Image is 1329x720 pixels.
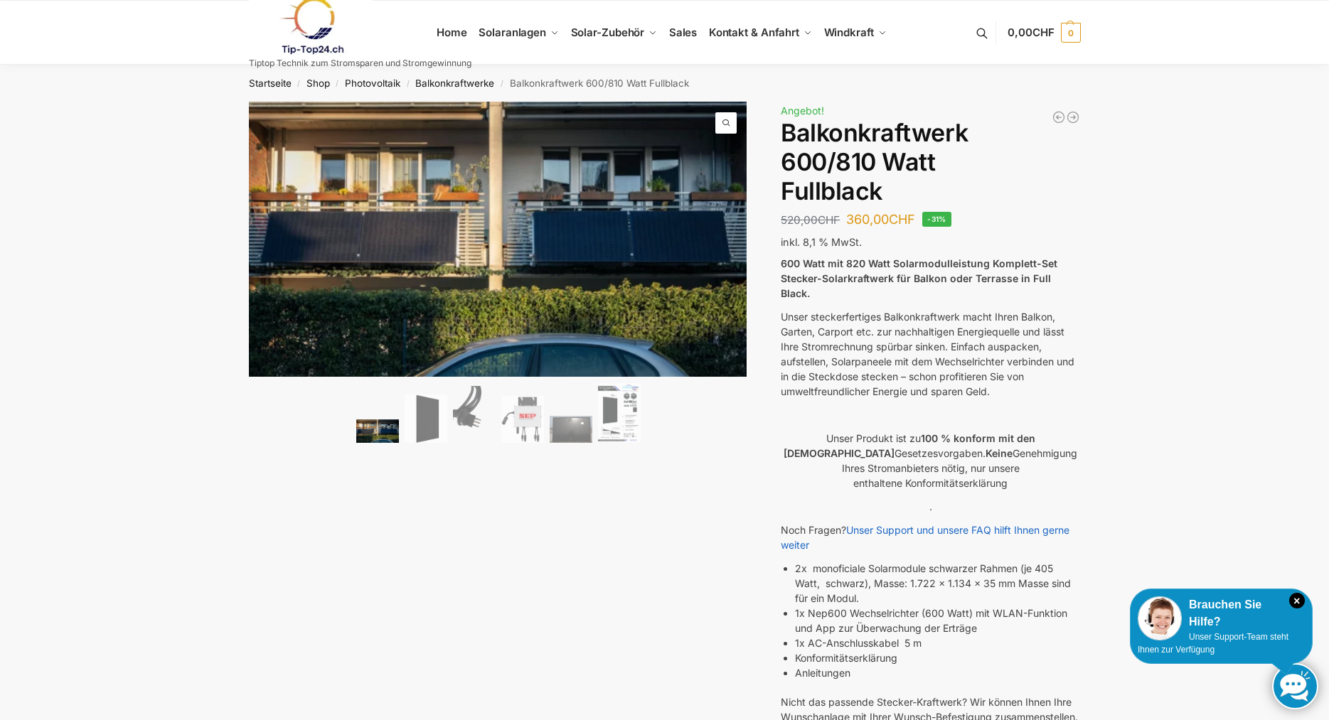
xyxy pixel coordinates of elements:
[781,213,840,227] bdi: 520,00
[669,26,698,39] span: Sales
[784,432,1035,459] strong: 100 % konform mit den [DEMOGRAPHIC_DATA]
[747,102,1246,672] img: Balkonkraftwerk 600/810 Watt Fullblack 3
[1138,632,1288,655] span: Unser Support-Team steht Ihnen zur Verfügung
[1138,596,1182,640] img: Customer service
[781,499,1080,514] p: .
[889,212,915,227] span: CHF
[781,309,1080,399] p: Unser steckerfertiges Balkonkraftwerk macht Ihren Balkon, Garten, Carport etc. zur nachhaltigen E...
[818,213,840,227] span: CHF
[781,431,1080,490] p: Unser Produkt ist zu Gesetzesvorgaben. Genehmigung Ihres Stromanbieters nötig, nur unsere enthalt...
[501,396,544,443] img: NEP 800 Drosselbar auf 600 Watt
[795,650,1080,665] li: Konformitätserklärung
[1052,110,1066,124] a: Balkonkraftwerk 445/600 Watt Bificial
[1032,26,1055,39] span: CHF
[345,77,400,89] a: Photovoltaik
[223,65,1106,102] nav: Breadcrumb
[1008,11,1080,54] a: 0,00CHF 0
[400,78,415,90] span: /
[571,26,645,39] span: Solar-Zubehör
[922,212,951,227] span: -31%
[824,26,874,39] span: Windkraft
[795,665,1080,680] li: Anleitungen
[663,1,703,65] a: Sales
[818,1,892,65] a: Windkraft
[330,78,345,90] span: /
[781,257,1057,299] strong: 600 Watt mit 820 Watt Solarmodulleistung Komplett-Set Stecker-Solarkraftwerk für Balkon oder Terr...
[781,119,1080,205] h1: Balkonkraftwerk 600/810 Watt Fullblack
[292,78,306,90] span: /
[405,394,447,444] img: TommaTech Vorderseite
[1008,26,1054,39] span: 0,00
[795,635,1080,650] li: 1x AC-Anschlusskabel 5 m
[306,77,330,89] a: Shop
[1061,23,1081,43] span: 0
[846,212,915,227] bdi: 360,00
[473,1,565,65] a: Solaranlagen
[1138,596,1305,630] div: Brauchen Sie Hilfe?
[986,447,1013,459] strong: Keine
[781,104,824,117] span: Angebot!
[781,524,1069,551] a: Unser Support und unsere FAQ hilft Ihnen gerne weiter
[703,1,818,65] a: Kontakt & Anfahrt
[453,386,496,443] img: Anschlusskabel-3meter_schweizer-stecker
[494,78,509,90] span: /
[598,383,641,444] img: Balkonkraftwerk 600/810 Watt Fullblack – Bild 6
[565,1,663,65] a: Solar-Zubehör
[356,419,399,443] img: 2 Balkonkraftwerke
[781,236,862,248] span: inkl. 8,1 % MwSt.
[479,26,546,39] span: Solaranlagen
[415,77,494,89] a: Balkonkraftwerke
[249,59,471,68] p: Tiptop Technik zum Stromsparen und Stromgewinnung
[795,561,1080,606] li: 2x monoficiale Solarmodule schwarzer Rahmen (je 405 Watt, schwarz), Masse: 1.722 x 1.134 x 35 mm ...
[781,522,1080,552] p: Noch Fragen?
[795,606,1080,635] li: 1x Nep600 Wechselrichter (600 Watt) mit WLAN-Funktion und App zur Überwachung der Erträge
[1066,110,1080,124] a: Balkonkraftwerk 405/600 Watt erweiterbar
[1289,593,1305,608] i: Schließen
[709,26,799,39] span: Kontakt & Anfahrt
[249,77,292,89] a: Startseite
[550,416,592,443] img: Balkonkraftwerk 600/810 Watt Fullblack – Bild 5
